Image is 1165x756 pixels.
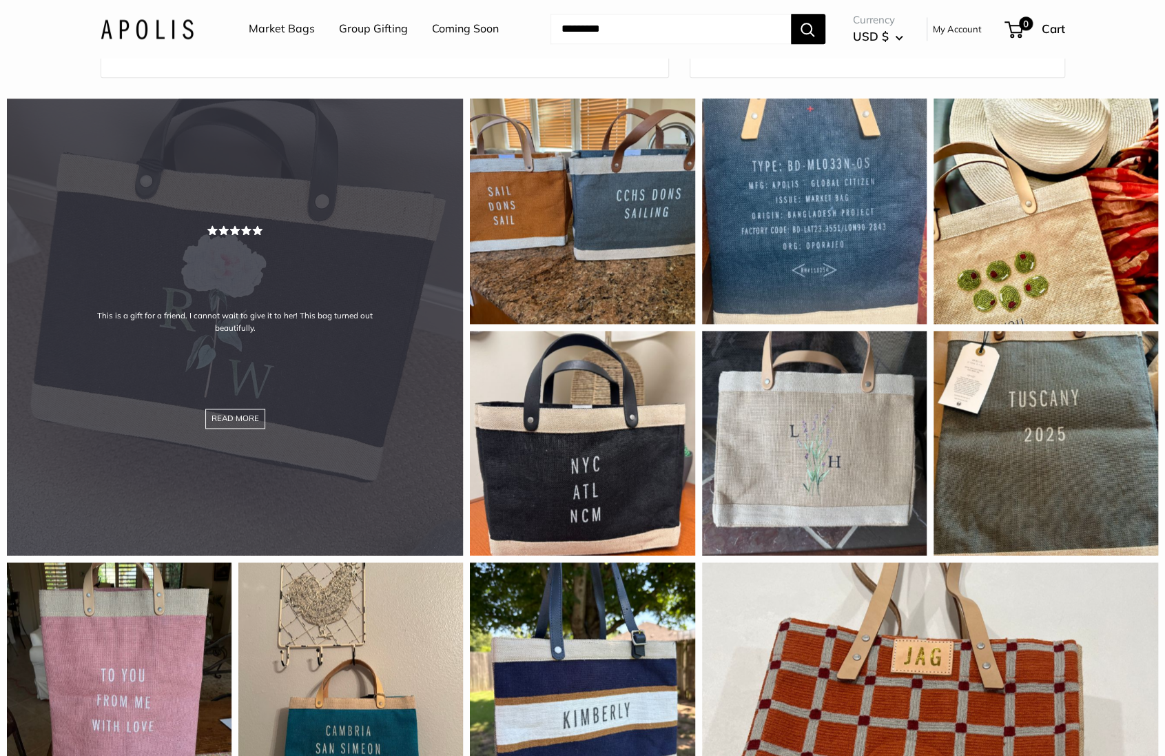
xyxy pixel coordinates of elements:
a: Coming Soon [432,19,499,39]
a: My Account [933,21,982,37]
a: Group Gifting [339,19,408,39]
input: Search... [550,14,791,44]
button: USD $ [853,25,903,48]
span: Cart [1042,21,1065,36]
a: Market Bags [249,19,315,39]
img: Apolis [101,19,194,39]
span: USD $ [853,29,889,43]
span: 0 [1018,17,1032,30]
span: Currency [853,10,903,30]
button: Search [791,14,825,44]
a: 0 Cart [1006,18,1065,40]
